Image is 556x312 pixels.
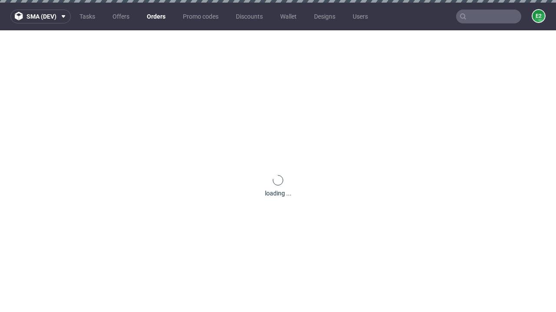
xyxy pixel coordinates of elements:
a: Tasks [74,10,100,23]
span: sma (dev) [26,13,56,19]
button: sma (dev) [10,10,71,23]
a: Designs [309,10,341,23]
a: Users [347,10,373,23]
a: Offers [107,10,135,23]
figcaption: e2 [533,10,545,22]
a: Orders [142,10,171,23]
a: Promo codes [178,10,224,23]
a: Discounts [231,10,268,23]
a: Wallet [275,10,302,23]
div: loading ... [265,189,291,198]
